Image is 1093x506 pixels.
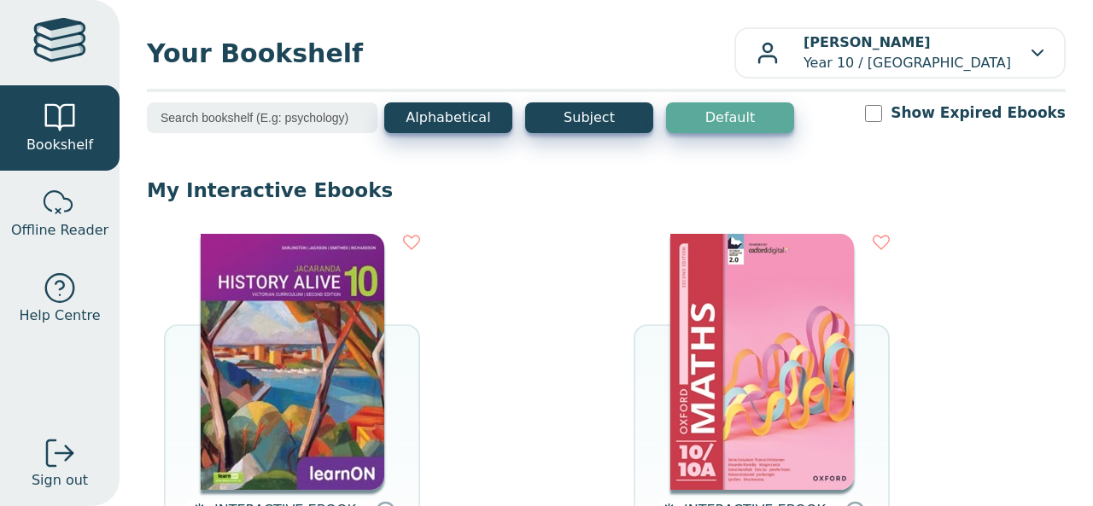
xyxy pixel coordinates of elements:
span: Offline Reader [11,220,108,241]
span: Sign out [32,470,88,491]
input: Search bookshelf (E.g: psychology) [147,102,377,133]
span: Your Bookshelf [147,34,734,73]
span: Help Centre [19,305,100,326]
p: My Interactive Ebooks [147,177,1066,203]
img: 8310ae28-8091-e911-a97e-0272d098c78b.jpg [201,234,384,490]
label: Show Expired Ebooks [891,102,1066,124]
button: [PERSON_NAME]Year 10 / [GEOGRAPHIC_DATA] [734,27,1066,79]
span: Bookshelf [26,135,93,155]
p: Year 10 / [GEOGRAPHIC_DATA] [804,32,1011,73]
img: ad14e616-d8f7-4365-ade2-4097b8dc03aa.jpg [670,234,854,490]
button: Subject [525,102,653,133]
button: Default [666,102,794,133]
button: Alphabetical [384,102,512,133]
b: [PERSON_NAME] [804,34,931,50]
